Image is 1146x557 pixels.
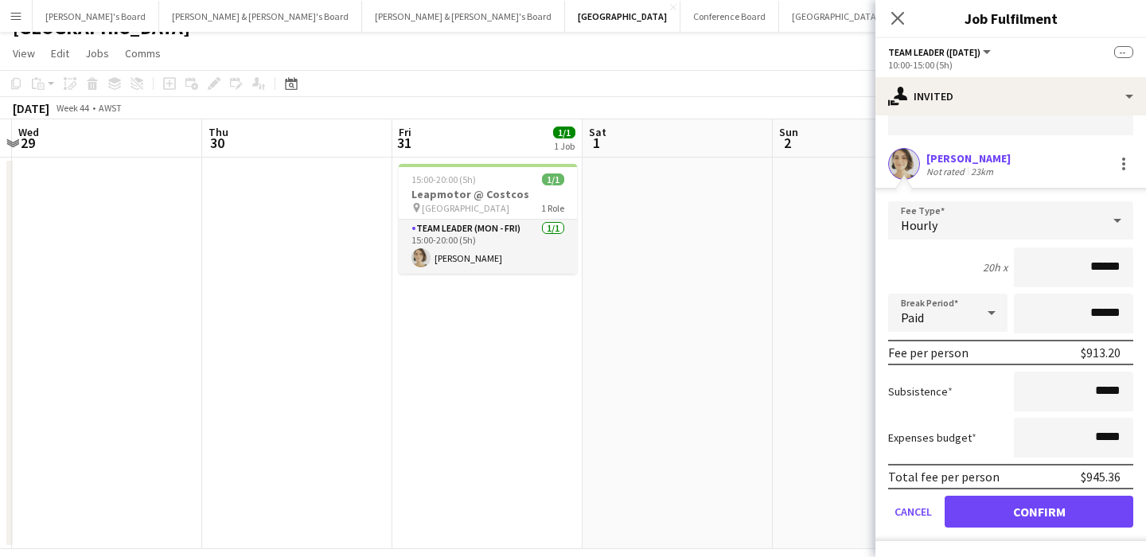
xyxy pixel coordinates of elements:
label: Subsistence [888,384,953,399]
div: [DATE] [13,100,49,116]
span: [GEOGRAPHIC_DATA] [422,202,509,214]
div: AWST [99,102,122,114]
div: Fee per person [888,345,969,360]
app-card-role: Team Leader (Mon - Fri)1/115:00-20:00 (5h)[PERSON_NAME] [399,220,577,274]
a: Jobs [79,43,115,64]
span: Hourly [901,217,937,233]
span: Sat [589,125,606,139]
div: Not rated [926,166,968,177]
span: 29 [16,134,39,152]
span: Jobs [85,46,109,60]
h3: Leapmotor @ Costcos [399,187,577,201]
span: Paid [901,310,924,325]
button: [PERSON_NAME]'s Board [33,1,159,32]
button: [PERSON_NAME] & [PERSON_NAME]'s Board [159,1,362,32]
span: 1/1 [542,173,564,185]
span: Team Leader (Saturday) [888,46,980,58]
span: Week 44 [53,102,92,114]
span: Comms [125,46,161,60]
span: 30 [206,134,228,152]
a: Comms [119,43,167,64]
div: 1 Job [554,140,575,152]
span: Fri [399,125,411,139]
button: [PERSON_NAME] & [PERSON_NAME]'s Board [362,1,565,32]
a: Edit [45,43,76,64]
button: [GEOGRAPHIC_DATA] [779,1,893,32]
a: View [6,43,41,64]
span: Wed [18,125,39,139]
span: 1 Role [541,202,564,214]
span: 1 [587,134,606,152]
div: [PERSON_NAME] [926,151,1011,166]
app-job-card: 15:00-20:00 (5h)1/1Leapmotor @ Costcos [GEOGRAPHIC_DATA]1 RoleTeam Leader (Mon - Fri)1/115:00-20:... [399,164,577,274]
span: -- [1114,46,1133,58]
button: Confirm [945,496,1133,528]
span: 2 [777,134,798,152]
span: 1/1 [553,127,575,138]
h3: Job Fulfilment [875,8,1146,29]
button: Team Leader ([DATE]) [888,46,993,58]
div: $945.36 [1081,469,1121,485]
span: 31 [396,134,411,152]
div: Invited [875,77,1146,115]
span: 15:00-20:00 (5h) [411,173,476,185]
div: 23km [968,166,996,177]
div: $913.20 [1081,345,1121,360]
span: Sun [779,125,798,139]
span: Thu [209,125,228,139]
div: Total fee per person [888,469,1000,485]
span: Edit [51,46,69,60]
button: Conference Board [680,1,779,32]
button: [GEOGRAPHIC_DATA] [565,1,680,32]
label: Expenses budget [888,430,976,445]
button: Cancel [888,496,938,528]
span: View [13,46,35,60]
div: 10:00-15:00 (5h) [888,59,1133,71]
div: 20h x [983,260,1008,275]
